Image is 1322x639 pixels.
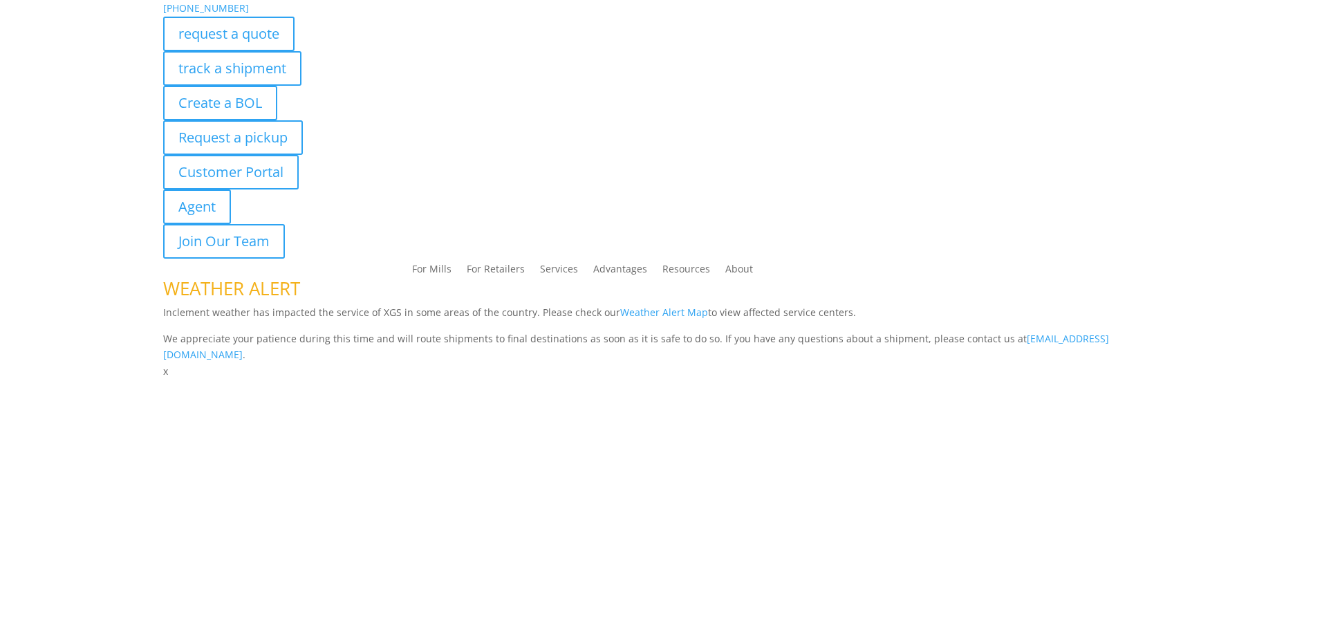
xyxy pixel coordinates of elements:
h1: Contact Us [163,380,1159,407]
a: Create a BOL [163,86,277,120]
a: For Mills [412,264,451,279]
a: Services [540,264,578,279]
a: request a quote [163,17,295,51]
a: Request a pickup [163,120,303,155]
p: Complete the form below and a member of our team will be in touch within 24 hours. [163,407,1159,424]
a: About [725,264,753,279]
a: [PHONE_NUMBER] [163,1,249,15]
a: Weather Alert Map [620,306,708,319]
a: Agent [163,189,231,224]
p: Inclement weather has impacted the service of XGS in some areas of the country. Please check our ... [163,304,1159,331]
a: Advantages [593,264,647,279]
a: Join Our Team [163,224,285,259]
a: track a shipment [163,51,301,86]
p: We appreciate your patience during this time and will route shipments to final destinations as so... [163,331,1159,364]
a: Customer Portal [163,155,299,189]
p: x [163,363,1159,380]
span: WEATHER ALERT [163,276,300,301]
a: For Retailers [467,264,525,279]
a: Resources [662,264,710,279]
